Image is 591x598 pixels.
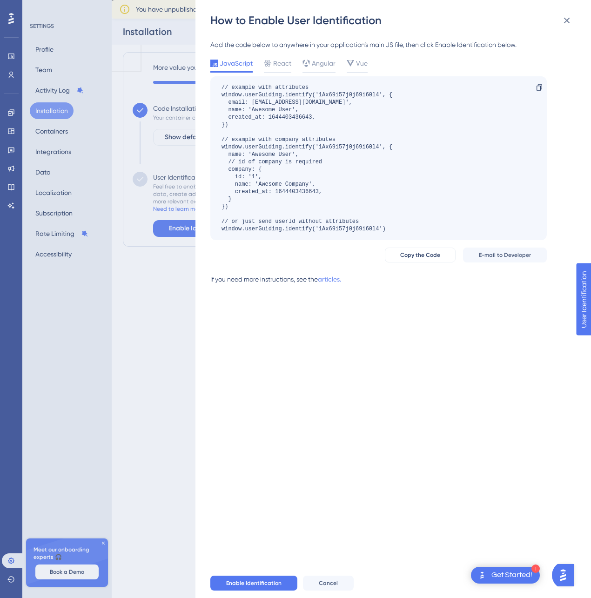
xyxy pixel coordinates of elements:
span: Angular [312,58,336,69]
img: launcher-image-alternative-text [477,570,488,581]
div: // example with attributes window.userGuiding.identify('1Ax69i57j0j69i60l4', { email: [EMAIL_ADDR... [222,84,392,233]
iframe: UserGuiding AI Assistant Launcher [552,561,580,589]
button: Enable Identification [210,576,297,591]
span: JavaScript [220,58,253,69]
div: Open Get Started! checklist, remaining modules: 1 [471,567,540,584]
span: Cancel [319,579,338,587]
div: How to Enable User Identification [210,13,578,28]
span: Vue [356,58,368,69]
button: Copy the Code [385,248,456,262]
span: User Identification [7,2,65,13]
div: Add the code below to anywhere in your application’s main JS file, then click Enable Identificati... [210,39,547,50]
a: articles. [318,274,341,292]
span: React [273,58,291,69]
span: Enable Identification [226,579,282,587]
div: 1 [531,564,540,573]
div: Get Started! [491,570,532,580]
span: E-mail to Developer [479,251,531,259]
button: E-mail to Developer [463,248,547,262]
div: If you need more instructions, see the [210,274,318,285]
button: Cancel [303,576,354,591]
span: Copy the Code [400,251,440,259]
